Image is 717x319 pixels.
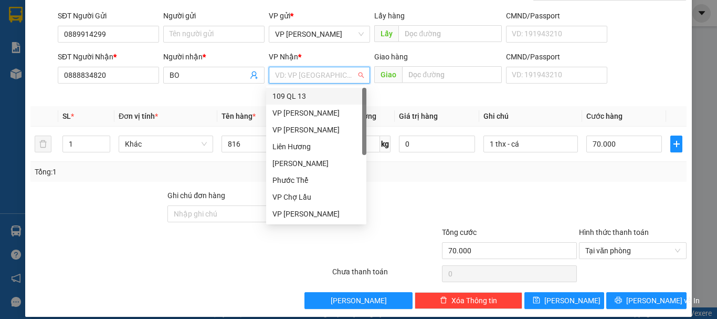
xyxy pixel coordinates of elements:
span: Khác [125,136,207,152]
input: Ghi Chú [483,136,578,152]
button: printer[PERSON_NAME] và In [606,292,687,309]
span: [PERSON_NAME] [331,295,387,306]
label: Hình thức thanh toán [579,228,649,236]
span: Tại văn phòng [585,243,680,259]
span: [PERSON_NAME] và In [626,295,700,306]
div: SĐT Người Nhận [58,51,159,63]
div: Chưa thanh toán [331,266,441,284]
div: 109 QL 13 [266,88,366,105]
div: Lương Sơn [266,155,366,172]
span: Cước hàng [586,112,623,120]
div: Người gửi [163,10,265,22]
div: [PERSON_NAME] [272,158,360,169]
span: Giao [374,66,402,83]
div: VP [PERSON_NAME] [272,124,360,136]
div: VP Phan Thiết [266,105,366,121]
span: Xóa Thông tin [451,295,497,306]
div: VP [PERSON_NAME] [272,107,360,119]
span: Lấy [374,25,398,42]
div: Phước Thể [266,172,366,189]
div: Liên Hương [272,141,360,152]
div: Liên Hương [266,138,366,155]
span: [PERSON_NAME] [544,295,600,306]
th: Ghi chú [479,106,582,127]
button: [PERSON_NAME] [304,292,412,309]
div: Người nhận [163,51,265,63]
input: Dọc đường [402,66,502,83]
span: delete [440,296,447,305]
span: save [533,296,540,305]
div: VP [PERSON_NAME] [272,208,360,220]
div: CMND/Passport [506,51,607,63]
button: save[PERSON_NAME] [524,292,605,309]
span: plus [671,140,682,148]
input: VD: Bàn, Ghế [222,136,316,152]
span: Tổng cước [442,228,477,236]
div: VP Chợ Lầu [272,191,360,203]
div: VP Chí Công [266,121,366,138]
span: Đơn vị tính [119,112,158,120]
input: Ghi chú đơn hàng [167,205,302,222]
span: Tên hàng [222,112,256,120]
span: Giao hàng [374,53,408,61]
div: Tổng: 1 [35,166,278,178]
div: CMND/Passport [506,10,607,22]
span: user-add [250,71,258,79]
div: Phước Thể [272,174,360,186]
span: SL [62,112,71,120]
span: VP Nhận [269,53,298,61]
span: VP Phan Rí [275,26,364,42]
button: deleteXóa Thông tin [415,292,522,309]
span: Giá trị hàng [399,112,438,120]
span: printer [615,296,622,305]
div: VP Phan Rí [266,205,366,222]
button: delete [35,136,51,152]
div: VP Chợ Lầu [266,189,366,205]
div: Văn phòng không hợp lệ [269,85,370,97]
span: Lấy hàng [374,12,405,20]
div: 109 QL 13 [272,90,360,102]
button: plus [670,136,682,152]
input: 0 [399,136,475,152]
div: VP gửi [269,10,370,22]
input: Dọc đường [398,25,502,42]
label: Ghi chú đơn hàng [167,191,225,200]
span: kg [380,136,391,152]
div: SĐT Người Gửi [58,10,159,22]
